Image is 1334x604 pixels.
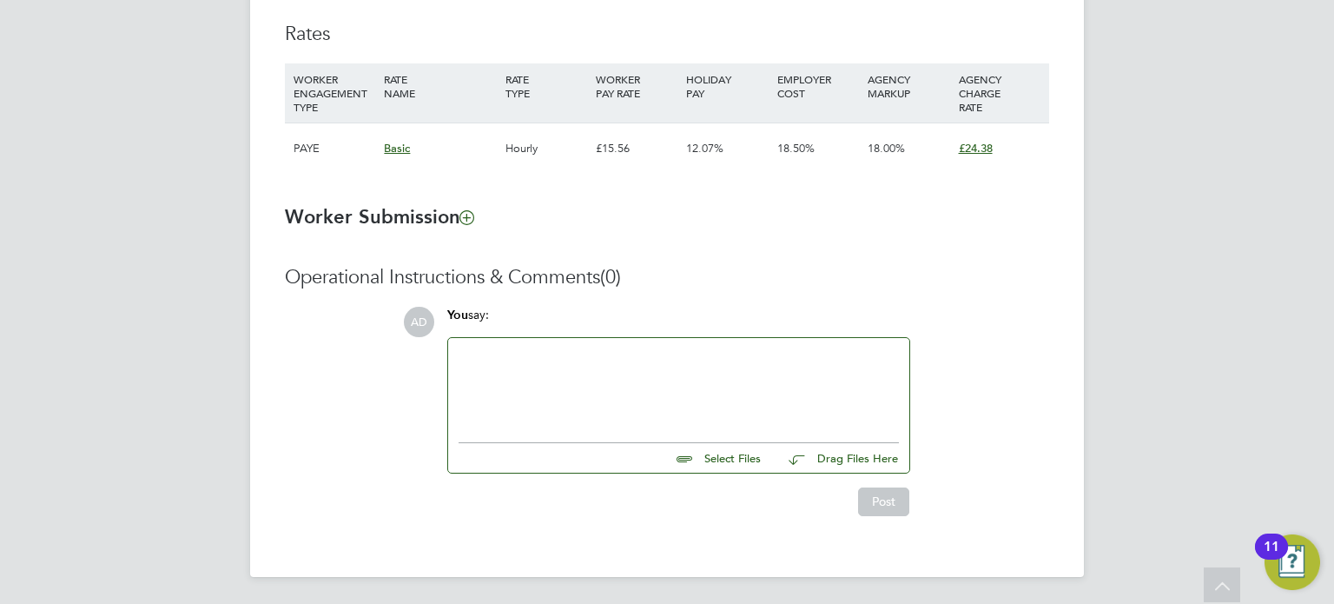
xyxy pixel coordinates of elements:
div: £15.56 [591,123,682,174]
div: RATE NAME [380,63,500,109]
span: £24.38 [959,141,993,156]
div: AGENCY CHARGE RATE [954,63,1045,123]
div: PAYE [289,123,380,174]
div: AGENCY MARKUP [863,63,954,109]
div: 11 [1264,547,1279,569]
span: Basic [384,141,410,156]
div: EMPLOYER COST [773,63,863,109]
h3: Operational Instructions & Comments [285,265,1049,290]
div: WORKER ENGAGEMENT TYPE [289,63,380,123]
span: AD [404,307,434,337]
div: RATE TYPE [501,63,591,109]
div: Hourly [501,123,591,174]
span: (0) [600,265,621,289]
button: Open Resource Center, 11 new notifications [1265,534,1320,590]
span: 18.00% [868,141,905,156]
button: Post [858,488,909,515]
div: HOLIDAY PAY [682,63,772,109]
div: WORKER PAY RATE [591,63,682,109]
h3: Rates [285,22,1049,47]
span: 18.50% [777,141,815,156]
span: You [447,308,468,322]
div: say: [447,307,910,337]
b: Worker Submission [285,205,473,229]
button: Drag Files Here [775,441,899,477]
span: 12.07% [686,141,723,156]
